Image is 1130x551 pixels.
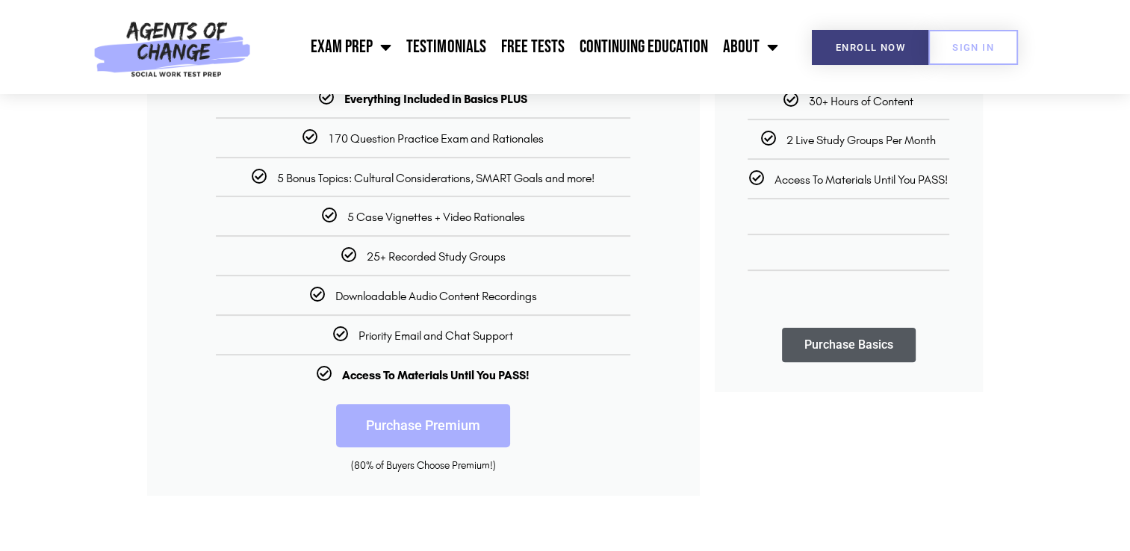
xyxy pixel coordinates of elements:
[170,458,677,473] div: (80% of Buyers Choose Premium!)
[812,30,929,65] a: Enroll Now
[774,172,948,187] span: Access To Materials Until You PASS!
[342,368,530,382] b: Access To Materials Until You PASS!
[367,249,506,264] span: 25+ Recorded Study Groups
[328,131,544,146] span: 170 Question Practice Exam and Rationales
[277,171,595,185] span: 5 Bonus Topics: Cultural Considerations, SMART Goals and more!
[258,28,786,66] nav: Menu
[571,28,715,66] a: Continuing Education
[715,28,785,66] a: About
[347,210,525,224] span: 5 Case Vignettes + Video Rationales
[399,28,493,66] a: Testimonials
[303,28,399,66] a: Exam Prep
[928,30,1018,65] a: SIGN IN
[786,133,936,147] span: 2 Live Study Groups Per Month
[952,43,994,52] span: SIGN IN
[782,328,916,362] a: Purchase Basics
[809,94,913,108] span: 30+ Hours of Content
[836,43,905,52] span: Enroll Now
[358,329,513,343] span: Priority Email and Chat Support
[335,289,537,303] span: Downloadable Audio Content Recordings
[336,404,510,447] a: Purchase Premium
[344,92,527,106] b: Everything Included in Basics PLUS
[493,28,571,66] a: Free Tests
